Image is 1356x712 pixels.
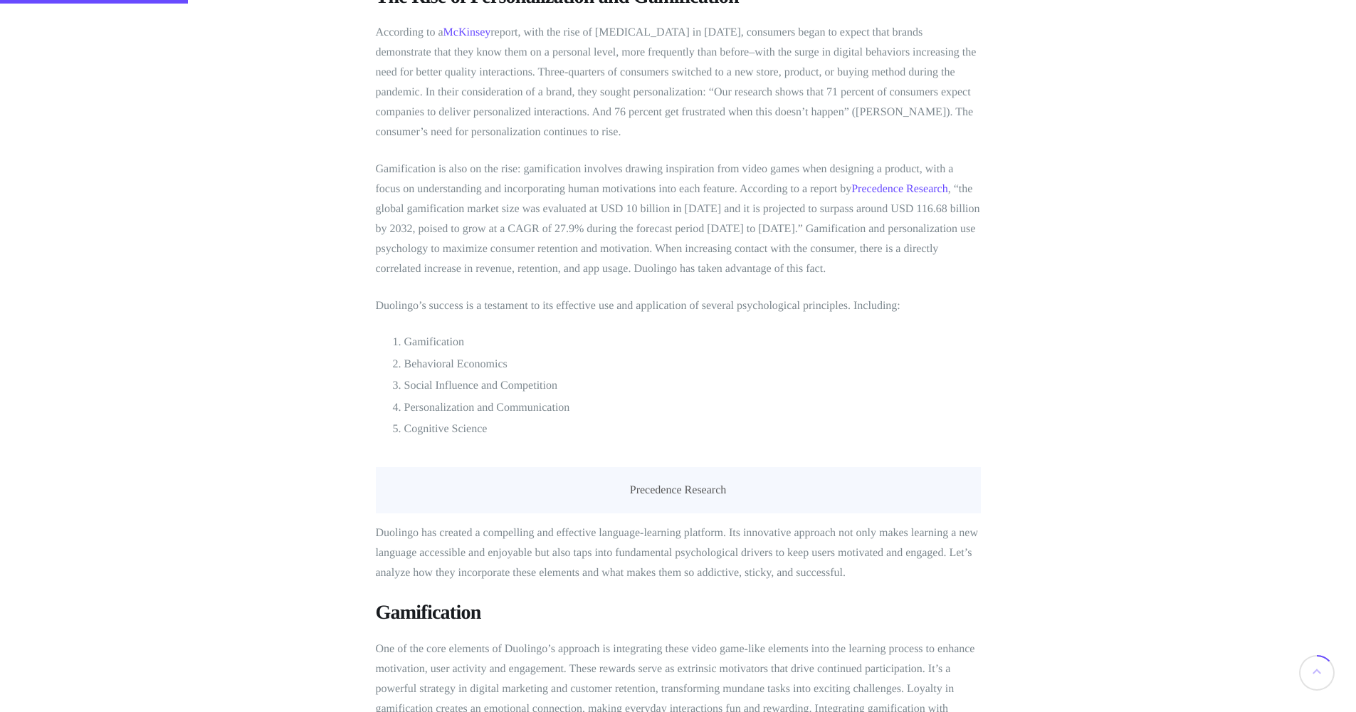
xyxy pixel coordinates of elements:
[376,467,981,514] figcaption: Precedence Research
[404,377,981,395] li: Social Influence and Competition
[404,333,981,352] li: Gamification
[376,600,981,626] h3: Gamification
[404,420,981,439] li: Cognitive Science
[376,159,981,279] p: Gamification is also on the rise: gamification involves drawing inspiration from video games when...
[376,523,981,583] p: Duolingo has created a compelling and effective language-learning platform. Its innovative approa...
[376,23,981,142] p: According to a report, with the rise of [MEDICAL_DATA] in [DATE], consumers began to expect that ...
[404,399,981,417] li: Personalization and Communication
[404,355,981,374] li: Behavioral Economics
[376,296,981,316] p: Duolingo’s success is a testament to its effective use and application of several psychological p...
[851,183,947,195] a: Precedence Research
[443,26,491,38] a: McKinsey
